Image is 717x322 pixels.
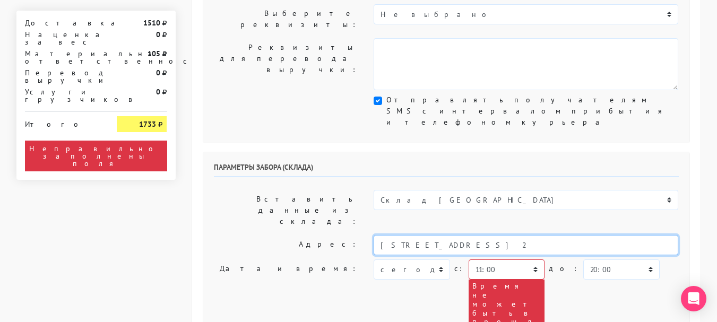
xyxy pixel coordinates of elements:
[143,18,160,28] strong: 1510
[386,94,678,128] label: Отправлять получателям SMS с интервалом прибытия и телефоном курьера
[156,87,160,97] strong: 0
[148,49,160,58] strong: 105
[17,69,109,84] div: Перевод выручки
[206,235,366,255] label: Адрес:
[17,19,109,27] div: Доставка
[156,30,160,39] strong: 0
[206,38,366,90] label: Реквизиты для перевода выручки:
[139,119,156,129] strong: 1733
[549,259,579,278] label: до:
[156,68,160,77] strong: 0
[17,31,109,46] div: Наценка за вес
[17,50,109,65] div: Материальная ответственность
[25,141,167,171] div: Неправильно заполнены поля
[454,259,464,278] label: c:
[17,88,109,103] div: Услуги грузчиков
[206,190,366,231] label: Вставить данные из склада:
[681,286,706,311] div: Open Intercom Messenger
[214,163,679,177] h6: Параметры забора (склада)
[206,4,366,34] label: Выберите реквизиты:
[25,116,101,128] div: Итого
